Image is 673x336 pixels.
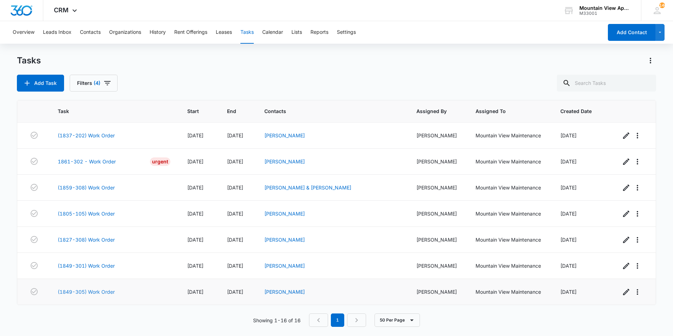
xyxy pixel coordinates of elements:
div: [PERSON_NAME] [416,158,459,165]
span: [DATE] [560,211,577,217]
span: [DATE] [560,263,577,269]
button: 50 Per Page [375,313,420,327]
div: Mountain View Maintenance [476,132,543,139]
a: [PERSON_NAME] [264,132,305,138]
div: [PERSON_NAME] [416,288,459,295]
button: Add Task [17,75,64,92]
div: [PERSON_NAME] [416,184,459,191]
span: 146 [659,2,665,8]
span: [DATE] [227,237,243,243]
p: Showing 1-16 of 16 [253,317,301,324]
span: [DATE] [187,237,203,243]
a: [PERSON_NAME] [264,263,305,269]
span: End [227,107,237,115]
div: Mountain View Maintenance [476,210,543,217]
span: [DATE] [227,185,243,191]
span: [DATE] [187,132,203,138]
div: Mountain View Maintenance [476,262,543,269]
div: Mountain View Maintenance [476,158,543,165]
a: [PERSON_NAME] [264,237,305,243]
a: [PERSON_NAME] [264,158,305,164]
span: [DATE] [560,289,577,295]
button: Leases [216,21,232,44]
button: Add Contact [608,24,655,41]
button: Overview [13,21,34,44]
span: Assigned To [476,107,533,115]
a: [PERSON_NAME] [264,289,305,295]
span: [DATE] [187,158,203,164]
button: Organizations [109,21,141,44]
div: [PERSON_NAME] [416,210,459,217]
nav: Pagination [309,313,366,327]
a: (1859-308) Work Order [58,184,115,191]
span: [DATE] [560,237,577,243]
div: [PERSON_NAME] [416,132,459,139]
button: Reports [310,21,328,44]
h1: Tasks [17,55,41,66]
button: Settings [337,21,356,44]
span: [DATE] [227,211,243,217]
a: (1827-308) Work Order [58,236,115,243]
span: [DATE] [187,185,203,191]
a: (1837-202) Work Order [58,132,115,139]
div: [PERSON_NAME] [416,236,459,243]
span: (4) [94,81,100,86]
button: Lists [291,21,302,44]
a: (1849-305) Work Order [58,288,115,295]
em: 1 [331,313,344,327]
span: [DATE] [187,211,203,217]
span: [DATE] [560,132,577,138]
div: notifications count [659,2,665,8]
span: [DATE] [227,289,243,295]
input: Search Tasks [557,75,656,92]
button: Rent Offerings [174,21,207,44]
a: [PERSON_NAME] & [PERSON_NAME] [264,185,351,191]
span: Contacts [264,107,389,115]
button: History [150,21,166,44]
span: Assigned By [416,107,448,115]
div: account name [579,5,631,11]
span: Task [58,107,160,115]
button: Actions [645,55,656,66]
div: [PERSON_NAME] [416,262,459,269]
div: Mountain View Maintenance [476,184,543,191]
span: [DATE] [187,289,203,295]
a: [PERSON_NAME] [264,211,305,217]
button: Tasks [240,21,254,44]
span: [DATE] [560,185,577,191]
button: Leads Inbox [43,21,71,44]
span: [DATE] [560,158,577,164]
button: Calendar [262,21,283,44]
span: [DATE] [227,158,243,164]
a: (1849-301) Work Order [58,262,115,269]
button: Contacts [80,21,101,44]
span: [DATE] [227,263,243,269]
span: [DATE] [187,263,203,269]
span: CRM [54,6,69,14]
span: Start [187,107,200,115]
div: Urgent [150,157,170,166]
button: Filters(4) [70,75,118,92]
span: Created Date [560,107,593,115]
span: [DATE] [227,132,243,138]
a: 1861-302 - Work Order [58,158,116,165]
a: (1805-105) Work Order [58,210,115,217]
div: Mountain View Maintenance [476,288,543,295]
div: account id [579,11,631,16]
div: Mountain View Maintenance [476,236,543,243]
